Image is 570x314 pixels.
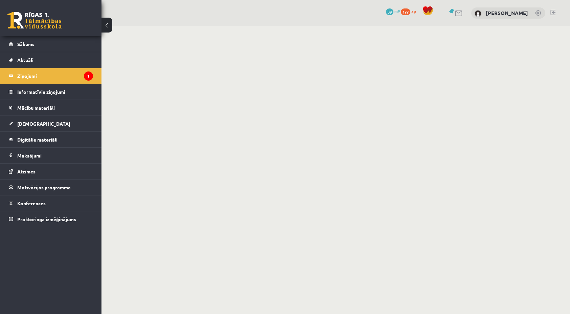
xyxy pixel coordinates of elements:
[9,100,93,116] a: Mācību materiāli
[17,137,58,143] span: Digitālie materiāli
[386,8,393,15] span: 39
[486,9,528,16] a: [PERSON_NAME]
[9,52,93,68] a: Aktuāli
[411,8,416,14] span: xp
[9,84,93,100] a: Informatīvie ziņojumi
[17,41,35,47] span: Sākums
[9,68,93,84] a: Ziņojumi1
[17,168,36,174] span: Atzīmes
[17,216,76,222] span: Proktoringa izmēģinājums
[17,57,33,63] span: Aktuāli
[9,116,93,131] a: [DEMOGRAPHIC_DATA]
[9,148,93,163] a: Maksājumi
[394,8,400,14] span: mP
[401,8,410,15] span: 177
[17,105,55,111] span: Mācību materiāli
[475,10,481,17] img: Estere Apaļka
[17,121,70,127] span: [DEMOGRAPHIC_DATA]
[7,12,62,29] a: Rīgas 1. Tālmācības vidusskola
[9,164,93,179] a: Atzīmes
[401,8,419,14] a: 177 xp
[17,200,46,206] span: Konferences
[9,36,93,52] a: Sākums
[17,68,93,84] legend: Ziņojumi
[17,84,93,100] legend: Informatīvie ziņojumi
[17,148,93,163] legend: Maksājumi
[9,180,93,195] a: Motivācijas programma
[386,8,400,14] a: 39 mP
[84,71,93,81] i: 1
[17,184,71,190] span: Motivācijas programma
[9,195,93,211] a: Konferences
[9,211,93,227] a: Proktoringa izmēģinājums
[9,132,93,147] a: Digitālie materiāli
